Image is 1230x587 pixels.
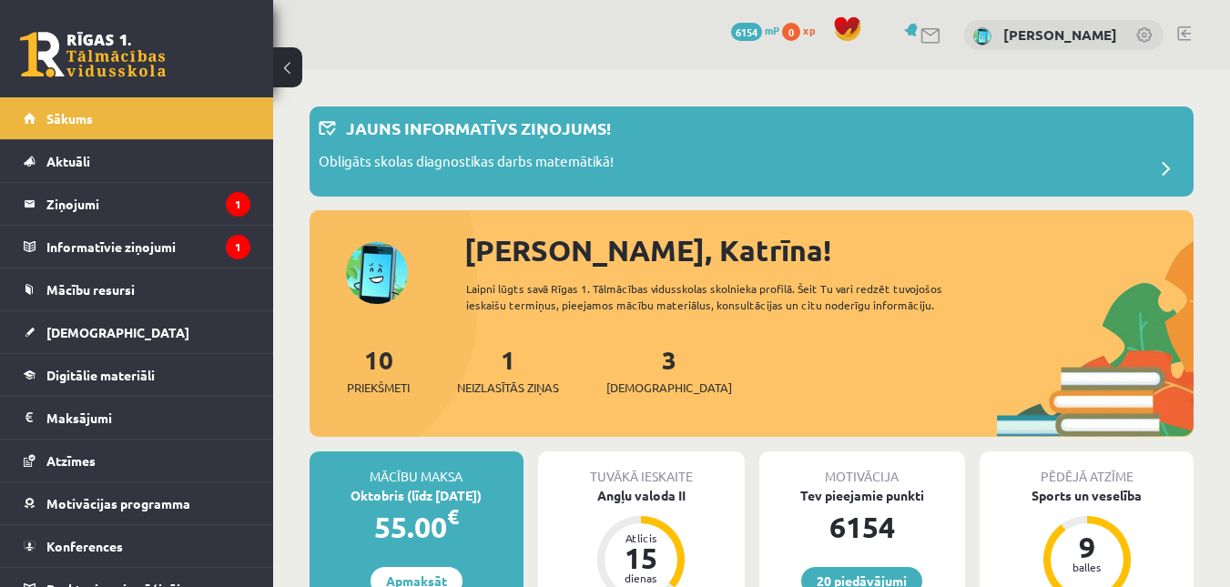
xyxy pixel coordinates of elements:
[24,183,250,225] a: Ziņojumi1
[46,495,190,511] span: Motivācijas programma
[46,226,250,268] legend: Informatīvie ziņojumi
[346,116,611,140] p: Jauns informatīvs ziņojums!
[24,482,250,524] a: Motivācijas programma
[347,379,410,397] span: Priekšmeti
[614,572,668,583] div: dienas
[538,451,745,486] div: Tuvākā ieskaite
[226,235,250,259] i: 1
[319,151,614,177] p: Obligāts skolas diagnostikas darbs matemātikā!
[24,311,250,353] a: [DEMOGRAPHIC_DATA]
[46,324,189,340] span: [DEMOGRAPHIC_DATA]
[606,343,732,397] a: 3[DEMOGRAPHIC_DATA]
[782,23,824,37] a: 0 xp
[46,110,93,127] span: Sākums
[782,23,800,41] span: 0
[310,451,524,486] div: Mācību maksa
[46,367,155,383] span: Digitālie materiāli
[310,505,524,549] div: 55.00
[24,354,250,396] a: Digitālie materiāli
[1003,25,1117,44] a: [PERSON_NAME]
[606,379,732,397] span: [DEMOGRAPHIC_DATA]
[24,97,250,139] a: Sākums
[1060,532,1114,562] div: 9
[447,503,459,530] span: €
[457,343,559,397] a: 1Neizlasītās ziņas
[46,397,250,439] legend: Maksājumi
[310,486,524,505] div: Oktobris (līdz [DATE])
[980,486,1194,505] div: Sports un veselība
[759,451,966,486] div: Motivācija
[614,543,668,572] div: 15
[20,32,166,77] a: Rīgas 1. Tālmācības vidusskola
[46,538,123,554] span: Konferences
[466,280,997,313] div: Laipni lūgts savā Rīgas 1. Tālmācības vidusskolas skolnieka profilā. Šeit Tu vari redzēt tuvojošo...
[24,440,250,481] a: Atzīmes
[464,228,1194,272] div: [PERSON_NAME], Katrīna!
[24,226,250,268] a: Informatīvie ziņojumi1
[973,27,991,46] img: Katrīna Šēnfelde
[46,153,90,169] span: Aktuāli
[24,140,250,182] a: Aktuāli
[614,532,668,543] div: Atlicis
[24,268,250,310] a: Mācību resursi
[1060,562,1114,572] div: balles
[46,183,250,225] legend: Ziņojumi
[226,192,250,217] i: 1
[538,486,745,505] div: Angļu valoda II
[24,397,250,439] a: Maksājumi
[46,452,96,469] span: Atzīmes
[765,23,779,37] span: mP
[731,23,762,41] span: 6154
[24,525,250,567] a: Konferences
[347,343,410,397] a: 10Priekšmeti
[731,23,779,37] a: 6154 mP
[759,486,966,505] div: Tev pieejamie punkti
[319,116,1184,187] a: Jauns informatīvs ziņojums! Obligāts skolas diagnostikas darbs matemātikā!
[759,505,966,549] div: 6154
[46,281,135,298] span: Mācību resursi
[803,23,815,37] span: xp
[980,451,1194,486] div: Pēdējā atzīme
[457,379,559,397] span: Neizlasītās ziņas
